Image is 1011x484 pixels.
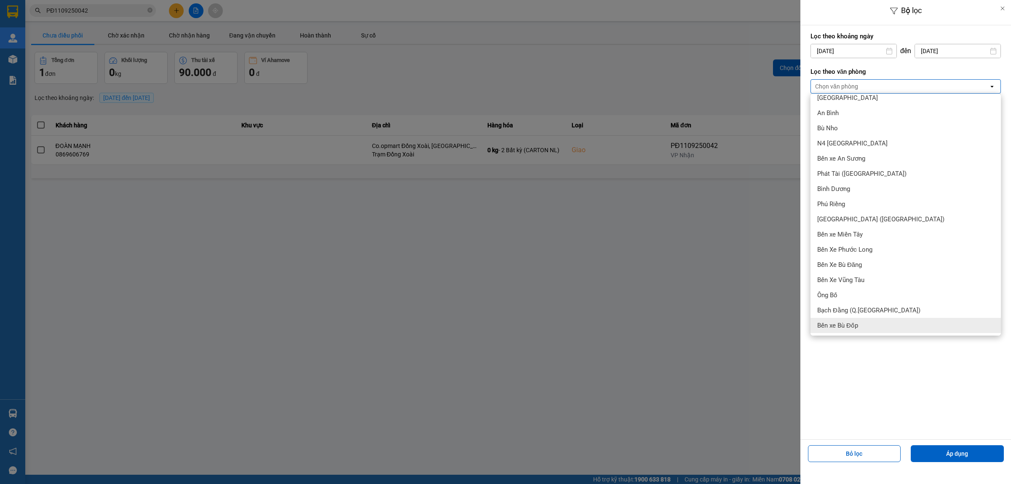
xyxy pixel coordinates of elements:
[811,44,896,58] input: Select a date.
[817,94,878,102] span: [GEOGRAPHIC_DATA]
[817,291,837,299] span: Ông Bố
[817,245,872,254] span: Bến Xe Phước Long
[810,94,1001,336] ul: Menu
[810,67,1001,76] label: Lọc theo văn phòng
[915,44,1000,58] input: Select a date.
[989,83,995,90] svg: open
[815,82,858,91] div: Chọn văn phòng
[817,200,845,208] span: Phú Riềng
[817,321,858,330] span: Bến xe Bù Đốp
[817,124,838,132] span: Bù Nho
[817,261,862,269] span: Bến Xe Bù Đăng
[817,230,863,239] span: Bến xe Miền Tây
[897,47,915,55] div: đến
[901,6,922,15] span: Bộ lọc
[817,109,839,117] span: An Bình
[817,154,865,163] span: Bến xe An Sương
[817,169,907,178] span: Phát Tài ([GEOGRAPHIC_DATA])
[810,32,1001,40] label: Lọc theo khoảng ngày
[808,445,901,462] button: Bỏ lọc
[911,445,1004,462] button: Áp dụng
[817,306,920,315] span: Bạch Đằng (Q.[GEOGRAPHIC_DATA])
[817,185,850,193] span: Bình Dương
[817,139,888,148] span: N4 [GEOGRAPHIC_DATA]
[817,276,864,284] span: Bến Xe Vũng Tàu
[817,215,944,223] span: [GEOGRAPHIC_DATA] ([GEOGRAPHIC_DATA])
